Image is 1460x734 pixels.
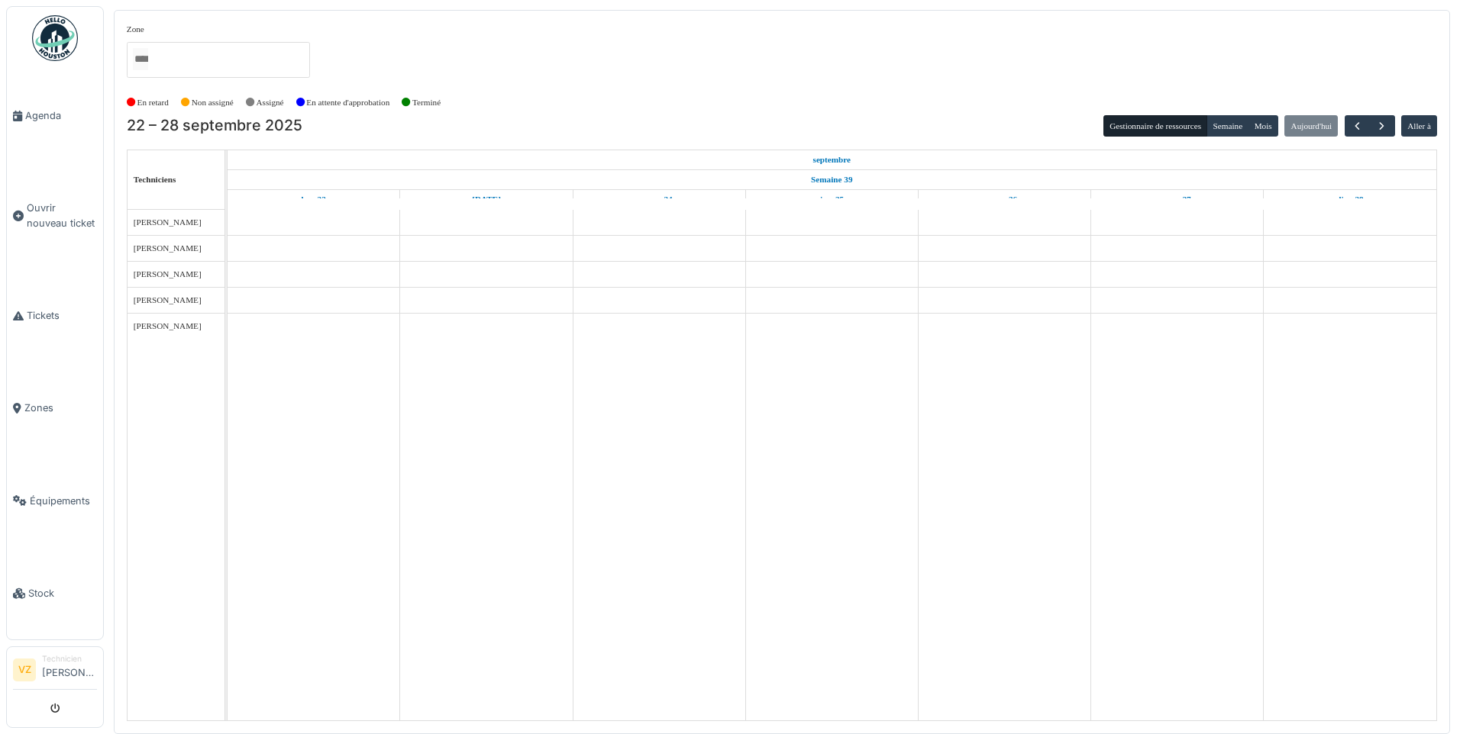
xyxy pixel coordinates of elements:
[1248,115,1278,137] button: Mois
[306,96,389,109] label: En attente d'approbation
[7,269,103,362] a: Tickets
[134,217,202,227] span: [PERSON_NAME]
[1345,115,1370,137] button: Précédent
[13,658,36,681] li: VZ
[809,150,855,169] a: 22 septembre 2025
[134,321,202,330] span: [PERSON_NAME]
[7,69,103,162] a: Agenda
[25,108,97,123] span: Agenda
[1206,115,1248,137] button: Semaine
[13,653,97,690] a: VZ Technicien[PERSON_NAME]
[127,117,302,135] h2: 22 – 28 septembre 2025
[134,269,202,278] span: [PERSON_NAME]
[468,190,505,209] a: 23 septembre 2025
[7,162,103,269] a: Ouvrir nouveau ticket
[297,190,329,209] a: 22 septembre 2025
[7,547,103,639] a: Stock
[137,96,169,109] label: En retard
[27,201,97,230] span: Ouvrir nouveau ticket
[42,653,97,665] div: Technicien
[1284,115,1338,137] button: Aujourd'hui
[1103,115,1207,137] button: Gestionnaire de ressources
[1332,190,1367,209] a: 28 septembre 2025
[28,586,97,600] span: Stock
[642,190,677,209] a: 24 septembre 2025
[24,401,97,415] span: Zones
[412,96,441,109] label: Terminé
[988,190,1022,209] a: 26 septembre 2025
[134,295,202,304] span: [PERSON_NAME]
[7,455,103,547] a: Équipements
[807,170,856,189] a: Semaine 39
[134,243,202,253] span: [PERSON_NAME]
[192,96,234,109] label: Non assigné
[816,190,848,209] a: 25 septembre 2025
[257,96,284,109] label: Assigné
[32,15,78,61] img: Badge_color-CXgf-gQk.svg
[42,653,97,686] li: [PERSON_NAME]
[134,175,176,184] span: Techniciens
[30,494,97,508] span: Équipements
[1160,190,1195,209] a: 27 septembre 2025
[127,23,144,36] label: Zone
[1369,115,1394,137] button: Suivant
[1401,115,1437,137] button: Aller à
[7,362,103,454] a: Zones
[27,308,97,323] span: Tickets
[133,48,148,70] input: Tous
